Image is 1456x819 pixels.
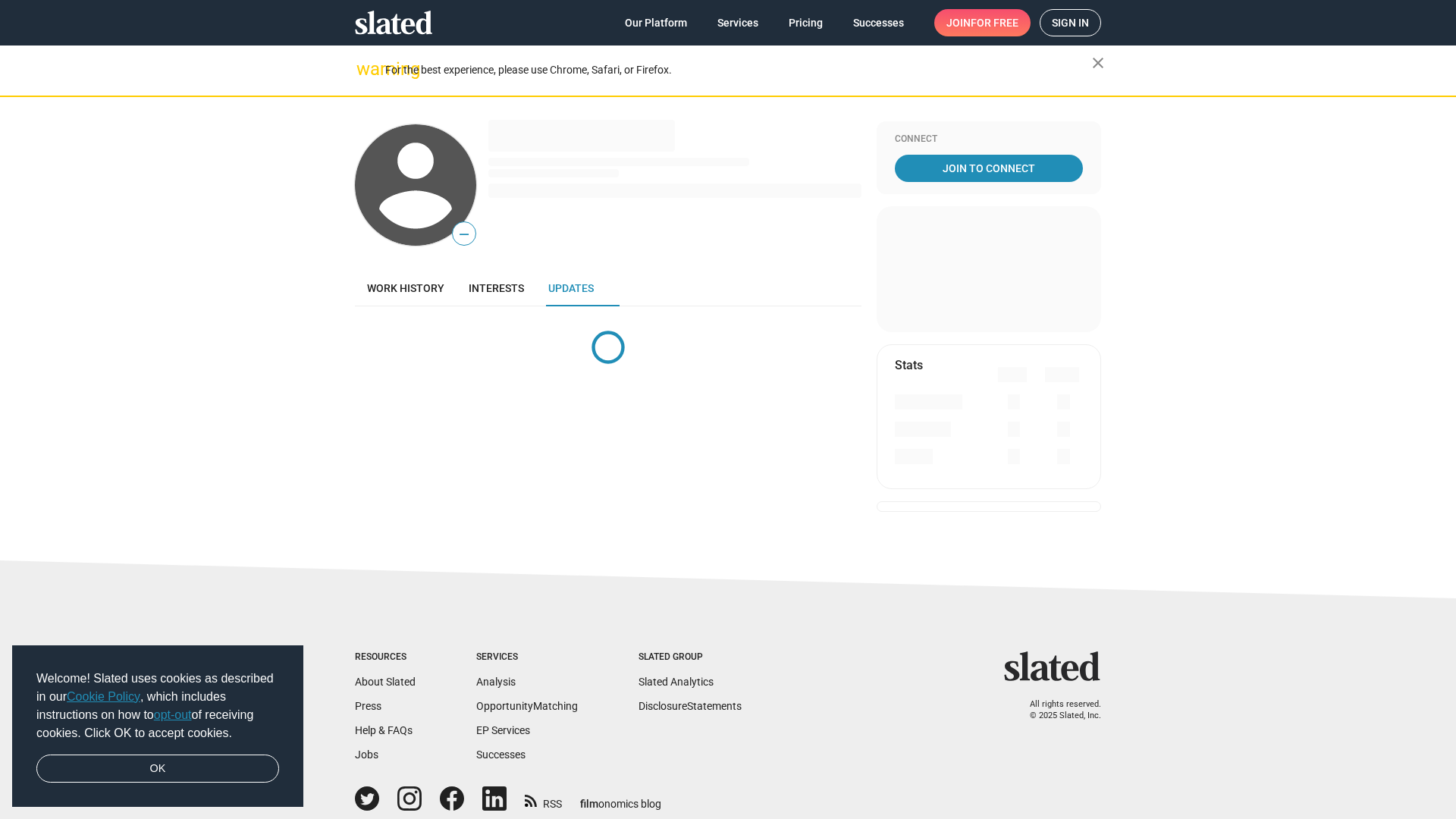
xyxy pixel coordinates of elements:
a: Joinfor free [934,9,1031,36]
span: Interests [469,282,524,294]
span: film [580,798,598,810]
a: Jobs [355,748,378,761]
a: Services [705,9,770,36]
a: EP Services [476,724,530,736]
div: cookieconsent [12,645,303,808]
a: Slated Analytics [639,676,714,688]
mat-icon: warning [356,60,375,78]
a: Analysis [476,676,516,688]
a: Updates [536,270,606,306]
a: Successes [841,9,916,36]
a: Work history [355,270,457,306]
div: Services [476,651,578,664]
mat-card-title: Stats [895,357,923,373]
span: Pricing [789,9,823,36]
div: Connect [895,133,1083,146]
span: Welcome! Slated uses cookies as described in our , which includes instructions on how to of recei... [36,670,279,742]
a: Successes [476,748,526,761]
span: Services [717,9,758,36]
a: filmonomics blog [580,785,661,811]
a: About Slated [355,676,416,688]
div: For the best experience, please use Chrome, Safari, or Firefox. [385,60,1092,80]
a: DisclosureStatements [639,700,742,712]
span: for free [971,9,1018,36]
div: Slated Group [639,651,742,664]
p: All rights reserved. © 2025 Slated, Inc. [1014,699,1101,721]
span: — [453,224,475,244]
a: opt-out [154,708,192,721]
span: Successes [853,9,904,36]
a: Cookie Policy [67,690,140,703]
a: Sign in [1040,9,1101,36]
span: Work history [367,282,444,294]
a: Press [355,700,381,712]
a: OpportunityMatching [476,700,578,712]
div: Resources [355,651,416,664]
a: Help & FAQs [355,724,413,736]
span: Join [946,9,1018,36]
a: dismiss cookie message [36,755,279,783]
a: RSS [525,788,562,811]
span: Our Platform [625,9,687,36]
span: Join To Connect [898,155,1080,182]
a: Join To Connect [895,155,1083,182]
span: Sign in [1052,10,1089,36]
a: Our Platform [613,9,699,36]
span: Updates [548,282,594,294]
a: Pricing [777,9,835,36]
mat-icon: close [1089,54,1107,72]
a: Interests [457,270,536,306]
